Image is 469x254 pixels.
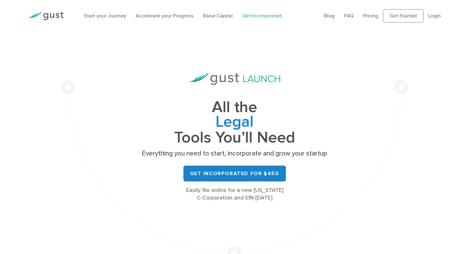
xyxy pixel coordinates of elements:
a: Start your Journey [84,13,126,19]
a: Pricing [363,13,378,19]
a: Accelerate your Progress [136,13,194,19]
h1: All the Tools You’ll Need [140,100,330,145]
a: Blog [324,13,335,19]
span: Legal [140,115,330,130]
a: Raise Capital [203,13,233,19]
img: Gust Launch Logo [189,73,280,85]
p: Everything you need to start, incorporate and grow your startup [140,149,330,158]
img: Gust Logo [28,12,64,20]
a: Get Incorporated for $450 [183,166,286,181]
div: Easily file online for a new [US_STATE] C-Corporation and EIN [DATE] [140,187,330,202]
a: Login [428,13,441,19]
a: Get Started [383,9,423,22]
a: FAQ [344,13,354,19]
a: Get Incorporated [242,13,282,19]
